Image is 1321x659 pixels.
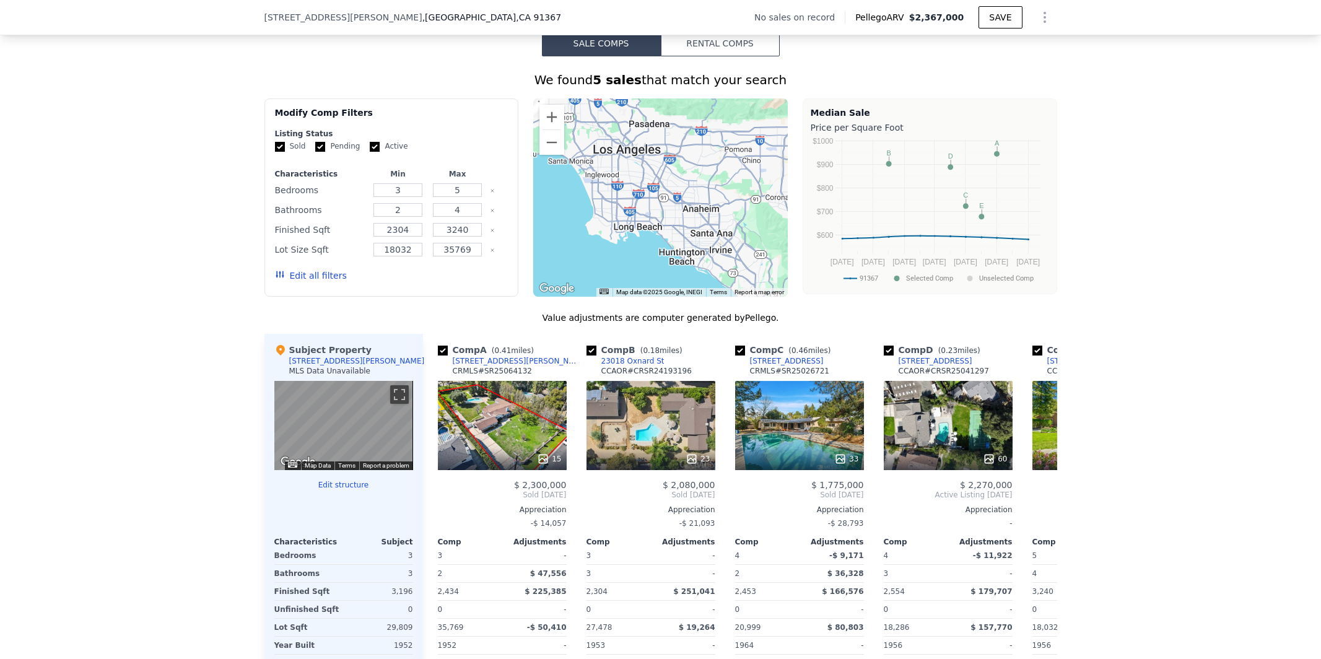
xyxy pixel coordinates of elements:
[586,637,648,654] div: 1953
[941,346,957,355] span: 0.23
[502,537,567,547] div: Adjustments
[800,537,864,547] div: Adjustments
[516,12,561,22] span: , CA 91367
[430,169,485,179] div: Max
[811,136,1049,291] svg: A chart.
[710,289,727,295] a: Terms (opens in new tab)
[438,587,459,596] span: 2,434
[275,141,306,152] label: Sold
[490,228,495,233] button: Clear
[363,462,409,469] a: Report a problem
[346,619,413,636] div: 29,809
[315,142,325,152] input: Pending
[951,601,1013,618] div: -
[906,274,953,282] text: Selected Comp
[346,637,413,654] div: 1952
[886,149,891,157] text: B
[490,208,495,213] button: Clear
[661,30,780,56] button: Rental Comps
[438,637,500,654] div: 1952
[438,344,539,356] div: Comp A
[505,637,567,654] div: -
[884,505,1013,515] div: Appreciation
[274,547,341,564] div: Bedrooms
[994,139,999,147] text: A
[653,637,715,654] div: -
[735,637,797,654] div: 1964
[735,623,761,632] span: 20,999
[274,565,341,582] div: Bathrooms
[275,181,366,199] div: Bedrooms
[487,346,539,355] span: ( miles)
[275,142,285,152] input: Sold
[948,537,1013,547] div: Adjustments
[651,537,715,547] div: Adjustments
[933,346,985,355] span: ( miles)
[370,141,408,152] label: Active
[274,619,341,636] div: Lot Sqft
[346,601,413,618] div: 0
[438,490,567,500] span: Sold [DATE]
[884,515,1013,532] div: -
[816,184,833,193] text: $800
[953,258,977,266] text: [DATE]
[275,201,366,219] div: Bathrooms
[438,505,567,515] div: Appreciation
[275,241,366,258] div: Lot Size Sqft
[735,505,864,515] div: Appreciation
[274,583,341,600] div: Finished Sqft
[884,587,905,596] span: 2,554
[593,72,642,87] strong: 5 sales
[274,344,372,356] div: Subject Property
[289,366,371,376] div: MLS Data Unavailable
[274,480,413,490] button: Edit structure
[791,346,808,355] span: 0.46
[542,30,661,56] button: Sale Comps
[922,258,946,266] text: [DATE]
[264,312,1057,324] div: Value adjustments are computer generated by Pellego .
[1032,637,1094,654] div: 1956
[735,289,784,295] a: Report a map error
[1016,258,1040,266] text: [DATE]
[422,11,561,24] span: , [GEOGRAPHIC_DATA]
[438,623,464,632] span: 35,769
[438,356,582,366] a: [STREET_ADDRESS][PERSON_NAME]
[813,137,834,146] text: $1000
[735,537,800,547] div: Comp
[979,6,1022,28] button: SAVE
[735,344,836,356] div: Comp C
[601,356,665,366] div: 23018 Oxnard St
[822,587,863,596] span: $ 166,576
[438,551,443,560] span: 3
[274,637,341,654] div: Year Built
[951,637,1013,654] div: -
[884,490,1013,500] span: Active Listing [DATE]
[514,480,567,490] span: $ 2,300,000
[530,569,567,578] span: $ 47,556
[275,269,347,282] button: Edit all filters
[735,587,756,596] span: 2,453
[735,565,797,582] div: 2
[274,537,344,547] div: Characteristics
[453,366,532,376] div: CRMLS # SR25064132
[816,160,833,169] text: $900
[586,344,687,356] div: Comp B
[277,454,318,470] img: Google
[973,551,1013,560] span: -$ 11,922
[750,356,824,366] div: [STREET_ADDRESS]
[1032,356,1176,366] a: [STREET_ADDRESS][PERSON_NAME]
[438,605,443,614] span: 0
[1032,505,1161,515] div: Appreciation
[539,105,564,129] button: Zoom in
[827,569,864,578] span: $ 36,328
[783,346,835,355] span: ( miles)
[505,547,567,564] div: -
[274,381,413,470] div: Map
[586,623,613,632] span: 27,478
[370,169,425,179] div: Min
[586,490,715,500] span: Sold [DATE]
[884,623,910,632] span: 18,286
[970,623,1012,632] span: $ 157,770
[616,289,702,295] span: Map data ©2025 Google, INEGI
[344,537,413,547] div: Subject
